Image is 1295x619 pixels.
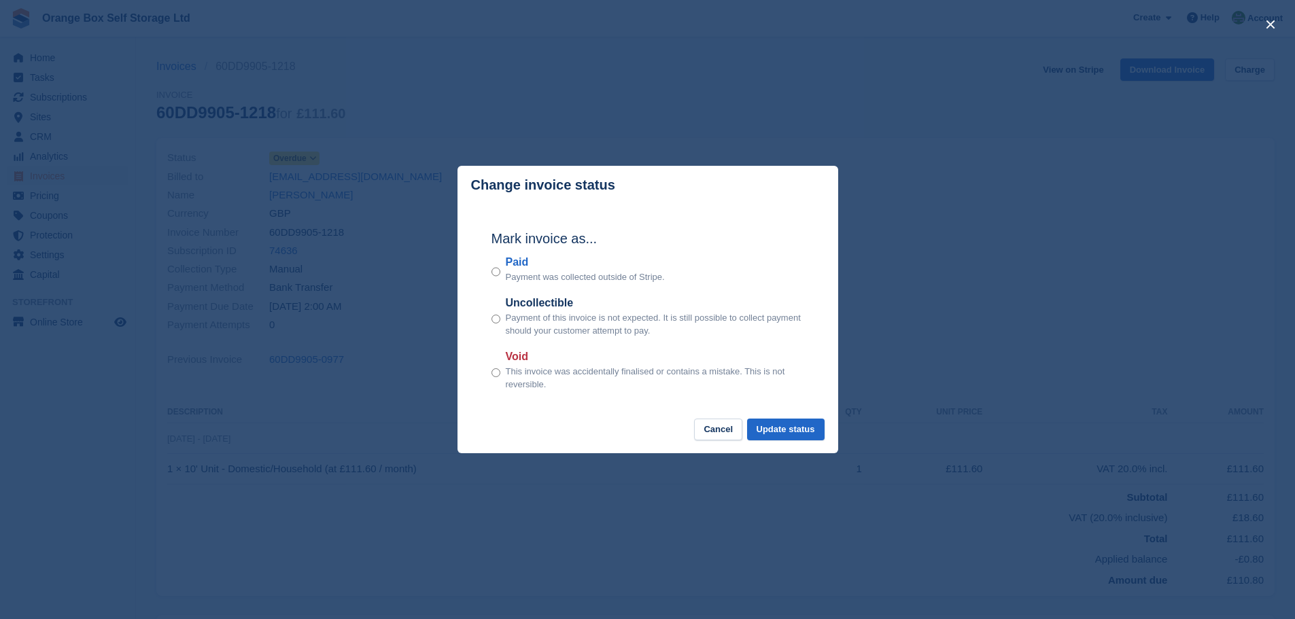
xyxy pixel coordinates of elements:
button: Cancel [694,419,742,441]
label: Paid [506,254,665,270]
h2: Mark invoice as... [491,228,804,249]
label: Uncollectible [506,295,804,311]
p: Payment of this invoice is not expected. It is still possible to collect payment should your cust... [506,311,804,338]
button: close [1260,14,1281,35]
p: Payment was collected outside of Stripe. [506,270,665,284]
button: Update status [747,419,825,441]
p: Change invoice status [471,177,615,193]
p: This invoice was accidentally finalised or contains a mistake. This is not reversible. [506,365,804,391]
label: Void [506,349,804,365]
